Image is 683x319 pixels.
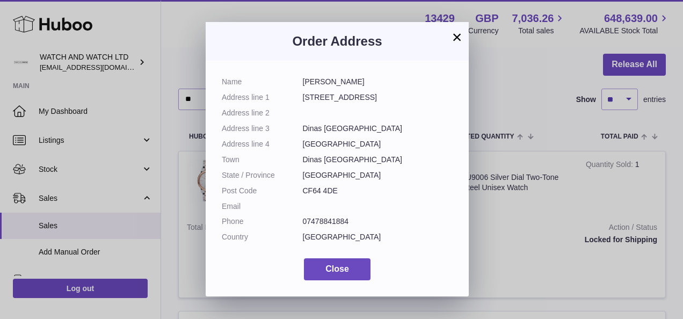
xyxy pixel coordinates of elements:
dt: Town [222,155,303,165]
button: Close [304,258,370,280]
dt: Post Code [222,186,303,196]
dt: Address line 2 [222,108,303,118]
dt: Phone [222,216,303,227]
dd: Dinas [GEOGRAPHIC_DATA] [303,155,453,165]
dt: State / Province [222,170,303,180]
h3: Order Address [222,33,453,50]
dd: [GEOGRAPHIC_DATA] [303,170,453,180]
dd: 07478841884 [303,216,453,227]
dd: [PERSON_NAME] [303,77,453,87]
dd: CF64 4DE [303,186,453,196]
dd: [GEOGRAPHIC_DATA] [303,139,453,149]
dt: Name [222,77,303,87]
dt: Address line 4 [222,139,303,149]
span: Close [325,264,349,273]
dt: Address line 3 [222,124,303,134]
button: × [451,31,463,44]
dd: [STREET_ADDRESS] [303,92,453,103]
dd: Dinas [GEOGRAPHIC_DATA] [303,124,453,134]
dd: [GEOGRAPHIC_DATA] [303,232,453,242]
dt: Address line 1 [222,92,303,103]
dt: Country [222,232,303,242]
dt: Email [222,201,303,212]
